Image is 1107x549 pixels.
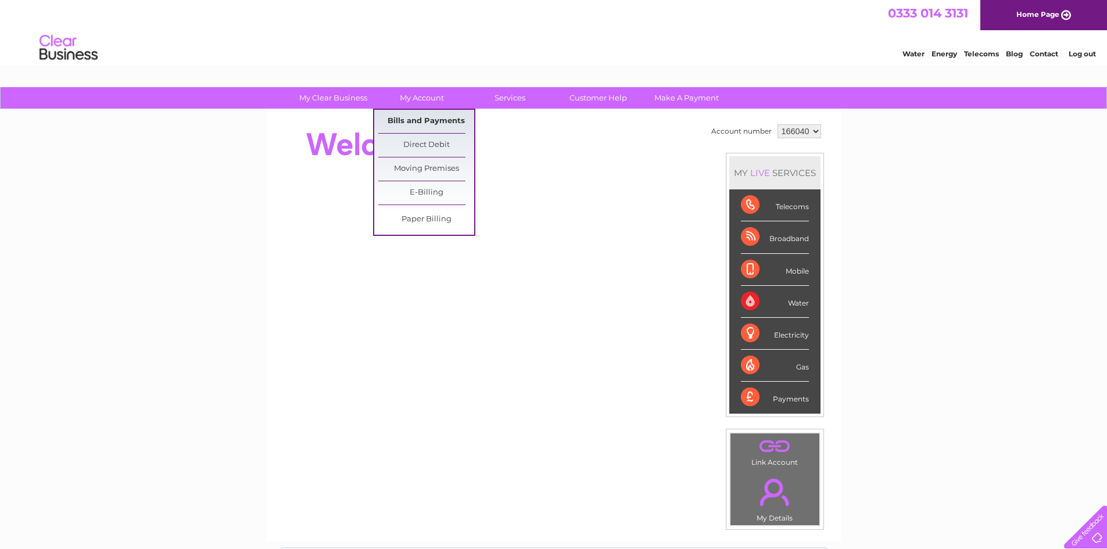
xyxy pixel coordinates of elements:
a: My Account [374,87,470,109]
a: Make A Payment [639,87,735,109]
div: MY SERVICES [729,156,821,189]
a: Telecoms [964,49,999,58]
div: Clear Business is a trading name of Verastar Limited (registered in [GEOGRAPHIC_DATA] No. 3667643... [280,6,829,56]
td: Account number [708,121,775,141]
div: LIVE [748,167,772,178]
a: Customer Help [550,87,646,109]
a: Log out [1069,49,1096,58]
td: My Details [730,469,820,526]
div: Payments [741,382,809,413]
a: E-Billing [378,181,474,204]
div: Telecoms [741,189,809,221]
a: Energy [932,49,957,58]
div: Broadband [741,221,809,253]
td: Link Account [730,433,820,469]
a: My Clear Business [285,87,381,109]
a: Bills and Payments [378,110,474,133]
img: logo.png [39,30,98,66]
a: Direct Debit [378,134,474,157]
a: Contact [1030,49,1058,58]
div: Gas [741,350,809,382]
a: 0333 014 3131 [888,6,968,20]
a: . [733,436,816,457]
a: Blog [1006,49,1023,58]
div: Water [741,286,809,318]
div: Mobile [741,254,809,286]
a: Water [902,49,925,58]
div: Electricity [741,318,809,350]
a: . [733,472,816,512]
a: Services [462,87,558,109]
a: Moving Premises [378,157,474,181]
a: Paper Billing [378,208,474,231]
